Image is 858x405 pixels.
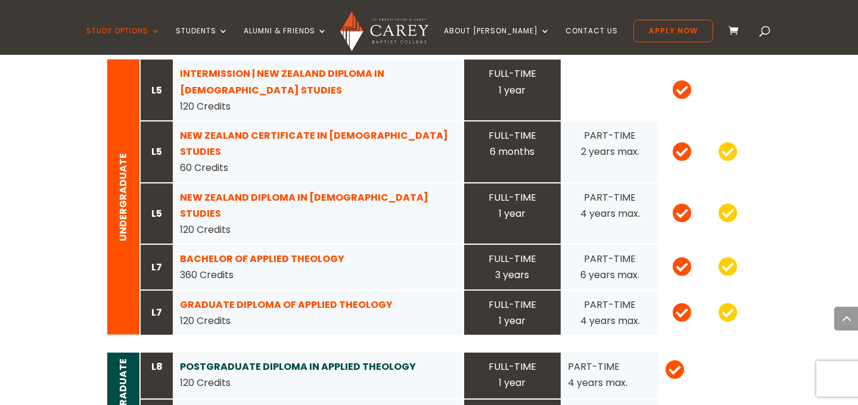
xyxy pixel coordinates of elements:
strong: L5 [151,207,162,220]
div: 120 Credits [180,189,457,238]
div: FULL-TIME 1 year [470,66,555,98]
div: 120 Credits [180,66,457,114]
div: PART-TIME 6 years max. [568,251,652,283]
a: BACHELOR OF APPLIED THEOLOGY [180,252,344,266]
a: POSTGRADUATE DIPLOMA IN APPLIED THEOLOGY [180,360,416,373]
div: FULL-TIME 1 year [470,359,555,391]
a: NEW ZEALAND CERTIFICATE IN [DEMOGRAPHIC_DATA] STUDIES [180,129,448,158]
a: Students [176,27,228,55]
a: INTERMISSION | NEW ZEALAND DIPLOMA IN [DEMOGRAPHIC_DATA] STUDIES [180,67,384,96]
div: FULL-TIME 6 months [470,127,555,160]
div: 120 Credits [180,297,457,329]
a: Contact Us [565,27,618,55]
img: Carey Baptist College [340,11,428,51]
div: PART-TIME 4 years max. [568,189,652,222]
strong: L8 [151,360,163,373]
a: NEW ZEALAND DIPLOMA IN [DEMOGRAPHIC_DATA] STUDIES [180,191,428,220]
div: FULL-TIME 1 year [470,297,555,329]
strong: L5 [151,83,162,97]
div: PART-TIME 2 years max. [568,127,652,160]
a: About [PERSON_NAME] [444,27,550,55]
div: 60 Credits [180,127,457,176]
div: 360 Credits [180,251,457,283]
div: FULL-TIME 1 year [470,189,555,222]
div: PART-TIME 4 years max. [568,359,652,391]
strong: L5 [151,145,162,158]
div: 120 Credits [180,359,457,391]
div: FULL-TIME 3 years [470,251,555,283]
a: Study Options [86,27,160,55]
div: PART-TIME 4 years max. [568,297,652,329]
strong: L7 [151,260,162,274]
strong: L7 [151,306,162,319]
a: Apply Now [633,20,713,42]
a: Alumni & Friends [244,27,327,55]
strong: UNDERGRADUATE [116,153,130,241]
a: GRADUATE DIPLOMA OF APPLIED THEOLOGY [180,298,393,311]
